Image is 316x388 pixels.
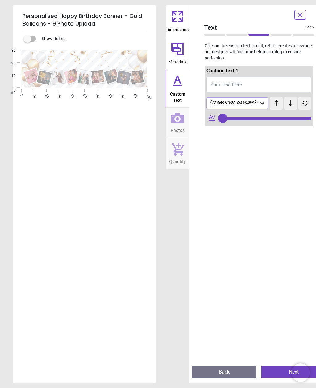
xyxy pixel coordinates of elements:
button: Materials [166,37,189,69]
button: Photos [166,108,189,138]
span: Quantity [169,156,186,165]
span: Custom Text [166,88,189,103]
span: 10 [4,73,16,79]
span: Photos [171,125,185,134]
span: 3 of 5 [304,25,314,30]
div: [PERSON_NAME] - Bold [209,100,259,106]
span: Text [204,23,304,32]
button: Dimensions [166,5,189,37]
h5: Personalised Happy Birthday Banner - Gold Balloons - 9 Photo Upload [23,10,146,30]
iframe: Brevo live chat [291,363,310,382]
span: Dimensions [166,24,189,33]
span: 0 [4,86,16,91]
button: Back [192,366,256,378]
span: 20 [4,61,16,66]
button: Your Text Here [206,77,311,92]
span: 30 [4,48,16,53]
span: cm [10,89,15,95]
span: Your Text Here [210,82,242,88]
button: Custom Text [166,69,189,107]
span: Materials [168,56,186,65]
button: Quantity [166,138,189,169]
div: Show Rulers [27,35,156,43]
span: Custom Text 1 [206,68,238,74]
